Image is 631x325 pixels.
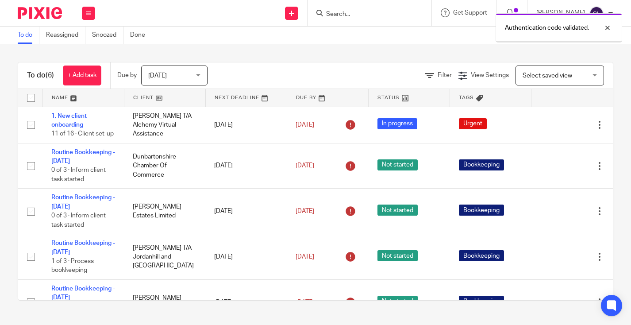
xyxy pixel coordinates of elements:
[124,107,205,143] td: [PERSON_NAME] T/A Alchemy Virtual Assistance
[124,234,205,280] td: [PERSON_NAME] T/A Jordanhill and [GEOGRAPHIC_DATA]
[51,194,115,209] a: Routine Bookkeeping - [DATE]
[377,205,418,216] span: Not started
[51,240,115,255] a: Routine Bookkeeping - [DATE]
[205,107,287,143] td: [DATE]
[377,159,418,170] span: Not started
[296,208,314,214] span: [DATE]
[51,258,94,274] span: 1 of 3 · Process bookkeeping
[205,189,287,234] td: [DATE]
[205,143,287,189] td: [DATE]
[296,162,314,169] span: [DATE]
[51,286,115,301] a: Routine Bookkeeping - [DATE]
[46,27,85,44] a: Reassigned
[438,72,452,78] span: Filter
[296,254,314,260] span: [DATE]
[124,189,205,234] td: [PERSON_NAME] Estates Limited
[471,72,509,78] span: View Settings
[377,250,418,261] span: Not started
[124,143,205,189] td: Dunbartonshire Chamber Of Commerce
[92,27,123,44] a: Snoozed
[130,27,152,44] a: Done
[63,66,101,85] a: + Add task
[459,118,487,129] span: Urgent
[117,71,137,80] p: Due by
[51,113,87,128] a: 1. New client onboarding
[18,27,39,44] a: To do
[46,72,54,79] span: (6)
[51,131,114,137] span: 11 of 16 · Client set-up
[377,296,418,307] span: Not started
[18,7,62,19] img: Pixie
[51,167,106,183] span: 0 of 3 · Inform client task started
[459,205,504,216] span: Bookkeeping
[27,71,54,80] h1: To do
[505,23,589,32] p: Authentication code validated.
[51,213,106,228] span: 0 of 3 · Inform client task started
[459,250,504,261] span: Bookkeeping
[589,6,604,20] img: svg%3E
[205,234,287,280] td: [DATE]
[459,95,474,100] span: Tags
[377,118,417,129] span: In progress
[523,73,572,79] span: Select saved view
[296,299,314,306] span: [DATE]
[51,149,115,164] a: Routine Bookkeeping - [DATE]
[148,73,167,79] span: [DATE]
[459,159,504,170] span: Bookkeeping
[296,122,314,128] span: [DATE]
[459,296,504,307] span: Bookkeeping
